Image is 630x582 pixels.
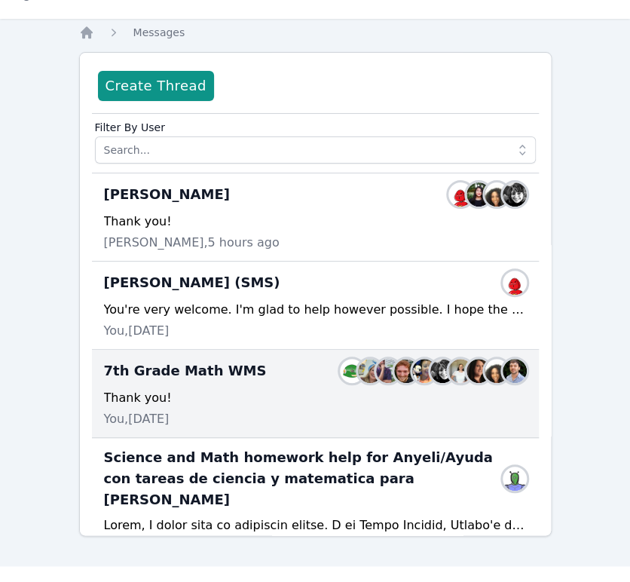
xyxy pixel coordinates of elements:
[104,360,267,381] span: 7th Grade Math WMS
[104,447,509,510] span: Science and Math homework help for Anyeli/Ayuda con tareas de ciencia y matematica para [PERSON_N...
[466,359,491,383] img: Jacqueline Judge
[92,438,539,565] div: Science and Math homework help for Anyeli/Ayuda con tareas de ciencia y matematica para [PERSON_N...
[503,182,527,207] img: Courtney Maher
[104,516,527,535] div: Lorem, I dolor sita co adipiscin elitse. D ei Tempo Incidid, Utlabo'e dolorem ali enim admin. V q...
[358,359,382,383] img: Sarah Skonicki
[376,359,400,383] img: Zachary D'Esposito
[104,213,527,231] div: Thank you!
[503,271,527,295] img: Nicole Bennett
[133,25,185,40] a: Messages
[133,26,185,38] span: Messages
[485,182,509,207] img: Michelle Dupin
[412,359,436,383] img: Peggy Koutas
[104,389,527,407] div: Thank you!
[104,234,280,252] span: [PERSON_NAME], 5 hours ago
[448,359,472,383] img: Adrinna Beltre
[95,114,536,136] label: Filter By User
[340,359,364,383] img: Kaitlyn Hall
[104,410,170,428] span: You, [DATE]
[95,136,536,164] input: Search...
[485,359,509,383] img: Michelle Dupin
[104,272,280,293] span: [PERSON_NAME] (SMS)
[92,173,539,262] div: [PERSON_NAME]Nicole BennettTippayanawat TongvichitMichelle DupinCourtney MaherThank you![PERSON_N...
[79,25,552,40] nav: Breadcrumb
[92,262,539,350] div: [PERSON_NAME] (SMS)Nicole BennettYou're very welcome. I'm glad to help however possible. I hope t...
[104,184,230,205] span: [PERSON_NAME]
[104,322,170,340] span: You, [DATE]
[503,359,527,383] img: Franco Uribe-Rheinbolt
[394,359,418,383] img: Vincent Astray-Caneda
[92,350,539,438] div: 7th Grade Math WMSKaitlyn HallSarah SkonickiZachary D'EspositoVincent Astray-CanedaPeggy KoutasCo...
[503,467,527,491] img: Cruz Vasquez
[104,301,527,319] div: You're very welcome. I'm glad to help however possible. I hope the next time I reach out it's to ...
[430,359,454,383] img: Courtney Maher
[98,71,214,101] button: Create Thread
[448,182,472,207] img: Nicole Bennett
[466,182,491,207] img: Tippayanawat Tongvichit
